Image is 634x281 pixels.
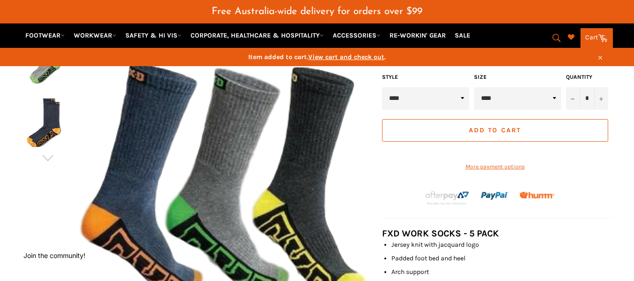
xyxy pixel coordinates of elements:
label: Quantity [566,73,608,81]
span: Add to Cart [469,126,521,134]
a: WORKWEAR [70,27,120,44]
img: Humm_core_logo_RGB-01_300x60px_small_195d8312-4386-4de7-b182-0ef9b6303a37.png [519,192,554,199]
a: RE-WORKIN' GEAR [386,27,450,44]
a: FOOTWEAR [22,27,69,44]
img: paypal.png [481,182,509,210]
strong: FXD WORK SOCKS - 5 PACK [382,228,499,239]
span: View cart and check out [308,53,384,61]
a: ACCESSORIES [329,27,384,44]
a: Cart [581,28,613,48]
li: Arch support [391,267,613,276]
a: More payment options [382,163,608,171]
img: Afterpay-Logo-on-dark-bg_large.png [424,190,470,206]
label: Size [474,73,561,81]
li: Jersey knit with jacquard logo [391,240,613,249]
button: Reduce item quantity by one [566,87,580,110]
a: SAFETY & HI VIS [122,27,185,44]
label: Style [382,73,469,81]
span: Free Australia-wide delivery for orders over $99 [212,7,422,16]
li: Padded foot bed and heel [391,254,613,263]
img: FXD WORK SOCKS SK◆1 (5 Pack) - Workin' Gear [26,96,69,148]
a: SALE [451,27,474,44]
a: Item added to cart.View cart and check out. [22,48,613,66]
span: Item added to cart. . [22,53,613,61]
button: Join the community! [23,251,85,259]
button: Add to Cart [382,119,608,142]
a: CORPORATE, HEALTHCARE & HOSPITALITY [187,27,328,44]
button: Increase item quantity by one [594,87,608,110]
